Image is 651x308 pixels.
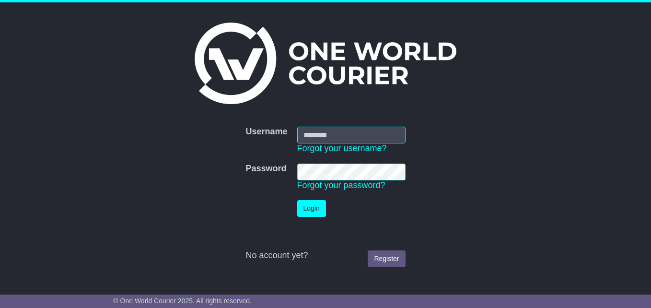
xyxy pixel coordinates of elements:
[297,200,326,217] button: Login
[113,297,252,305] span: © One World Courier 2025. All rights reserved.
[297,143,387,153] a: Forgot your username?
[368,250,405,267] a: Register
[297,180,385,190] a: Forgot your password?
[245,164,286,174] label: Password
[195,23,456,104] img: One World
[245,250,405,261] div: No account yet?
[245,127,287,137] label: Username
